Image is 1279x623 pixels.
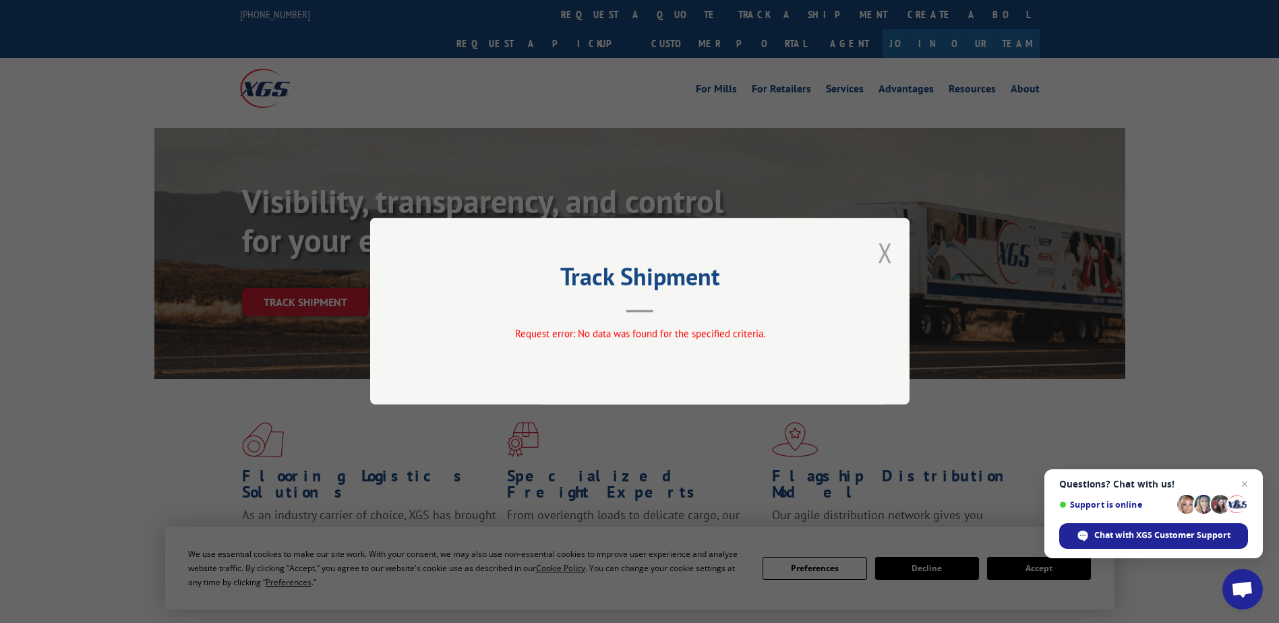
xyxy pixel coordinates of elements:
[1222,569,1263,610] div: Open chat
[514,328,765,340] span: Request error: No data was found for the specified criteria.
[1059,500,1172,510] span: Support is online
[1094,529,1230,541] span: Chat with XGS Customer Support
[1237,476,1253,492] span: Close chat
[1059,523,1248,549] div: Chat with XGS Customer Support
[1059,479,1248,489] span: Questions? Chat with us!
[878,235,893,270] button: Close modal
[438,267,842,293] h2: Track Shipment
